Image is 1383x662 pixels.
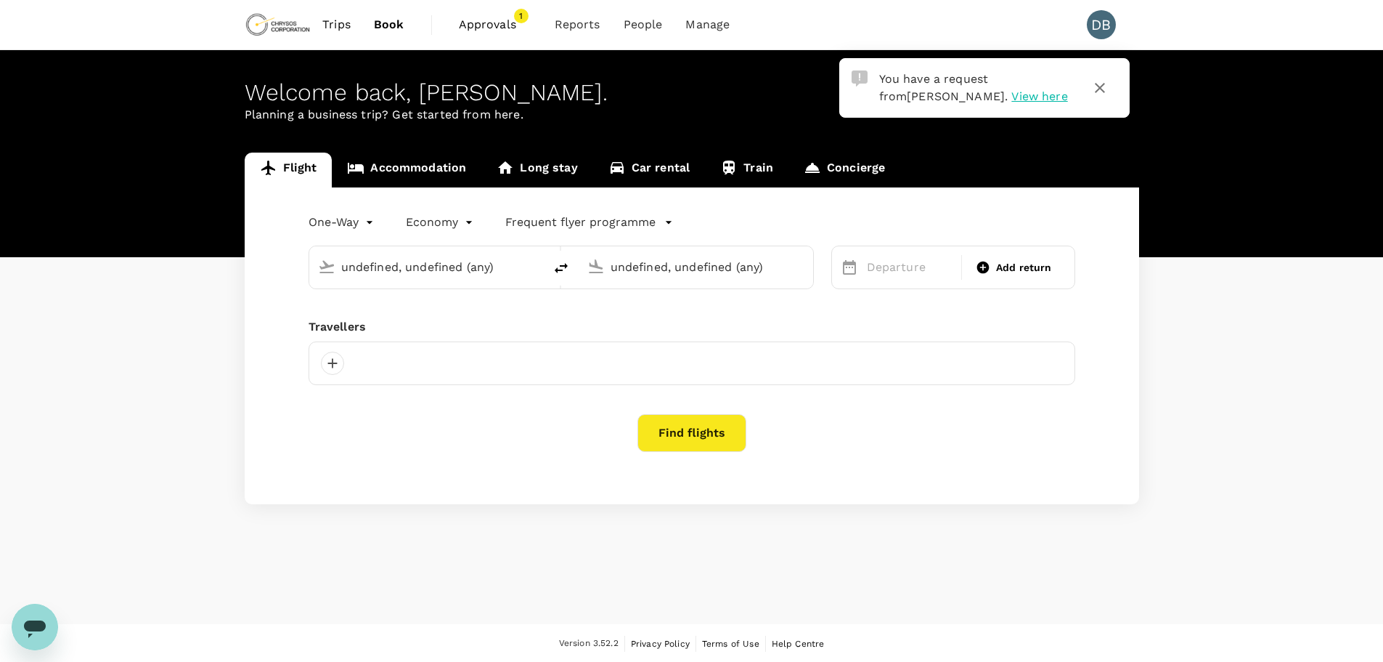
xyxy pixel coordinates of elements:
p: Frequent flyer programme [505,214,656,231]
p: Departure [867,259,953,276]
input: Going to [611,256,783,278]
div: Welcome back , [PERSON_NAME] . [245,79,1139,106]
span: You have a request from . [879,72,1008,103]
a: Privacy Policy [631,636,690,652]
button: Find flights [637,414,746,452]
div: DB [1087,10,1116,39]
span: Version 3.52.2 [559,637,619,651]
div: Economy [406,211,476,234]
span: Privacy Policy [631,639,690,649]
span: Manage [685,16,730,33]
span: People [624,16,663,33]
span: Approvals [459,16,531,33]
span: Add return [996,260,1052,275]
button: Open [534,265,537,268]
span: 1 [514,9,529,23]
div: One-Way [309,211,377,234]
button: delete [544,251,579,286]
p: Planning a business trip? Get started from here. [245,106,1139,124]
a: Terms of Use [702,636,759,652]
img: Approval Request [852,70,868,86]
input: Depart from [341,256,513,278]
button: Frequent flyer programme [505,214,673,231]
a: Car rental [593,153,706,187]
span: Book [374,16,404,33]
span: View here [1011,89,1067,103]
img: Chrysos Corporation [245,9,311,41]
a: Long stay [481,153,592,187]
a: Help Centre [772,636,825,652]
a: Concierge [788,153,900,187]
button: Open [803,265,806,268]
iframe: Button to launch messaging window [12,604,58,650]
a: Flight [245,153,333,187]
div: Travellers [309,318,1075,336]
span: Reports [555,16,600,33]
span: Help Centre [772,639,825,649]
a: Train [705,153,788,187]
span: Trips [322,16,351,33]
a: Accommodation [332,153,481,187]
span: [PERSON_NAME] [907,89,1005,103]
span: Terms of Use [702,639,759,649]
